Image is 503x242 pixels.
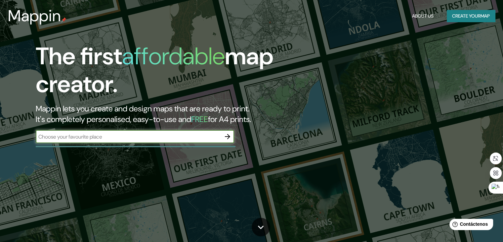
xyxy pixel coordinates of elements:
[36,42,287,103] h1: The first map creator.
[122,41,225,72] h1: affordable
[191,114,208,124] h5: FREE
[36,103,287,125] h2: Mappin lets you create and design maps that are ready to print. It's completely personalised, eas...
[447,10,495,22] button: Create yourmap
[8,7,61,25] h3: Mappin
[61,17,66,23] img: mappin-pin
[444,216,496,235] iframe: Lanzador de widgets de ayuda
[36,133,221,141] input: Choose your favourite place
[409,10,436,22] button: About Us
